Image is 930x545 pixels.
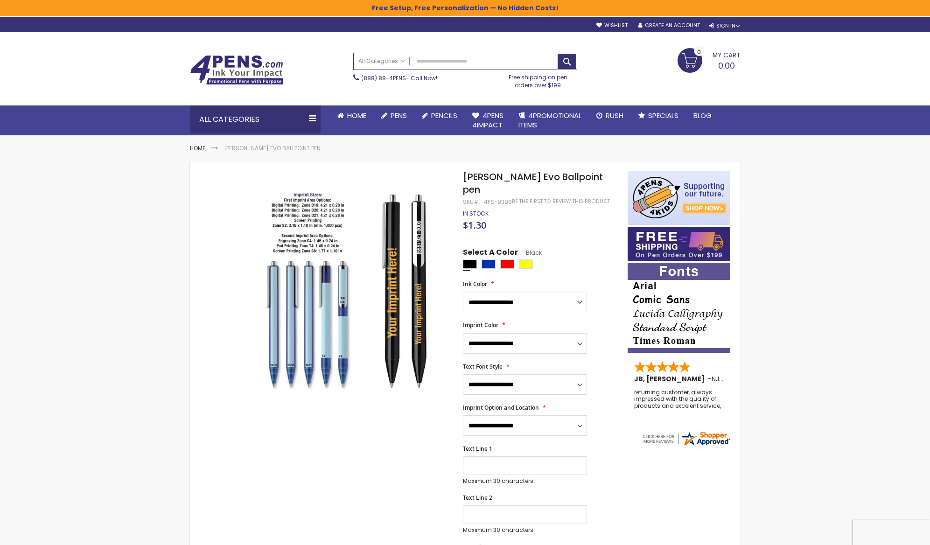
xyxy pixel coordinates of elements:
[693,111,712,120] span: Blog
[678,48,741,71] a: 0.00 0
[853,520,930,545] iframe: Reseñas de Clientes en Google
[190,55,283,85] img: 4Pens Custom Pens and Promotional Products
[463,494,492,502] span: Text Line 2
[518,249,542,257] span: Black
[463,280,487,288] span: Ink Color
[648,111,678,120] span: Specials
[712,374,723,384] span: NJ
[463,321,498,329] span: Imprint Color
[589,105,631,126] a: Rush
[463,170,603,196] span: [PERSON_NAME] Evo Ballpoint pen
[463,445,492,453] span: Text Line 1
[472,111,503,130] span: 4Pens 4impact
[686,105,719,126] a: Blog
[190,144,205,152] a: Home
[631,105,686,126] a: Specials
[463,198,480,206] strong: SKU
[347,111,366,120] span: Home
[634,374,708,384] span: JB, [PERSON_NAME]
[484,198,512,206] div: 4PS-9396
[190,105,321,133] div: All Categories
[634,389,725,409] div: returning customer, always impressed with the quality of products and excelent service, will retu...
[641,430,731,447] img: 4pens.com widget logo
[358,57,405,65] span: All Categories
[606,111,623,120] span: Rush
[330,105,374,126] a: Home
[354,53,410,69] a: All Categories
[463,363,503,370] span: Text Font Style
[463,247,518,260] span: Select A Color
[465,105,511,136] a: 4Pens4impact
[638,22,700,29] a: Create an Account
[512,198,610,205] a: Be the first to review this product
[709,22,740,29] div: Sign In
[463,477,587,485] p: Maximum 30 characters
[463,219,486,231] span: $1.30
[463,210,489,217] div: Availability
[463,526,587,534] p: Maximum 30 characters
[697,48,701,56] span: 0
[518,111,581,130] span: 4PROMOTIONAL ITEMS
[361,74,437,82] span: - Call Now!
[628,227,730,261] img: Free shipping on orders over $199
[628,263,730,353] img: font-personalization-examples
[463,404,539,412] span: Imprint Option and Location
[224,145,321,152] li: [PERSON_NAME] Evo Ballpoint pen
[482,259,496,269] div: Blue
[391,111,407,120] span: Pens
[374,105,414,126] a: Pens
[511,105,589,136] a: 4PROMOTIONALITEMS
[708,374,789,384] span: - ,
[414,105,465,126] a: Pencils
[431,111,457,120] span: Pencils
[718,60,735,71] span: 0.00
[463,210,489,217] span: In stock
[361,74,406,82] a: (888) 88-4PENS
[596,22,628,29] a: Wishlist
[499,70,577,89] div: Free shipping on pen orders over $199
[628,171,730,225] img: 4pens 4 kids
[519,259,533,269] div: Yellow
[463,259,477,269] div: Black
[238,184,451,398] img: new-black-939649-evo-ballpoint-pen.jpg
[500,259,514,269] div: Red
[641,441,731,449] a: 4pens.com certificate URL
